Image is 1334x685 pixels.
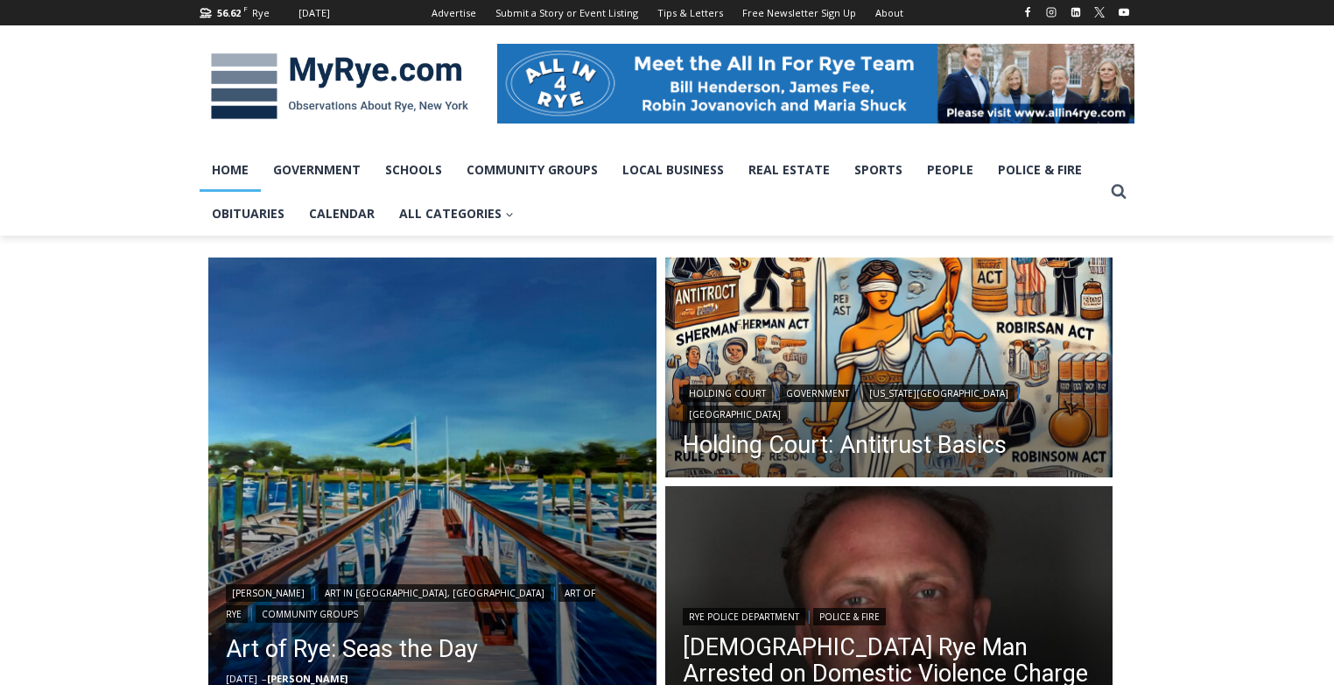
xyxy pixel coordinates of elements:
[200,148,261,192] a: Home
[610,148,736,192] a: Local Business
[497,44,1134,123] img: All in for Rye
[683,432,1096,458] a: Holding Court: Antitrust Basics
[736,148,842,192] a: Real Estate
[200,41,480,132] img: MyRye.com
[261,148,373,192] a: Government
[665,258,1113,482] a: Read More Holding Court: Antitrust Basics
[683,608,805,625] a: Rye Police Department
[863,385,1015,402] a: [US_STATE][GEOGRAPHIC_DATA]
[226,581,639,623] div: | | |
[813,608,886,625] a: Police & Fire
[683,604,1096,625] div: |
[665,258,1113,482] img: Holding Court Anti Trust Basics Illustration DALLE 2025-10-14
[1017,2,1038,23] a: Facebook
[252,5,270,21] div: Rye
[399,204,514,223] span: All Categories
[298,5,330,21] div: [DATE]
[454,148,610,192] a: Community Groups
[262,672,267,685] span: –
[256,605,364,623] a: Community Groups
[842,148,915,192] a: Sports
[683,381,1096,423] div: | | |
[780,385,855,402] a: Government
[297,192,387,236] a: Calendar
[387,192,526,236] a: All Categories
[226,632,639,667] a: Art of Rye: Seas the Day
[1041,2,1062,23] a: Instagram
[1103,176,1134,208] button: View Search Form
[1089,2,1110,23] a: X
[217,6,241,19] span: 56.62
[915,148,986,192] a: People
[226,672,257,685] time: [DATE]
[683,406,787,423] a: [GEOGRAPHIC_DATA]
[373,148,454,192] a: Schools
[226,584,311,602] a: [PERSON_NAME]
[319,584,551,602] a: Art in [GEOGRAPHIC_DATA], [GEOGRAPHIC_DATA]
[986,148,1094,192] a: Police & Fire
[683,385,772,402] a: Holding Court
[267,672,348,685] a: [PERSON_NAME]
[1065,2,1086,23] a: Linkedin
[200,192,297,236] a: Obituaries
[200,148,1103,237] nav: Primary Navigation
[1113,2,1134,23] a: YouTube
[243,4,248,13] span: F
